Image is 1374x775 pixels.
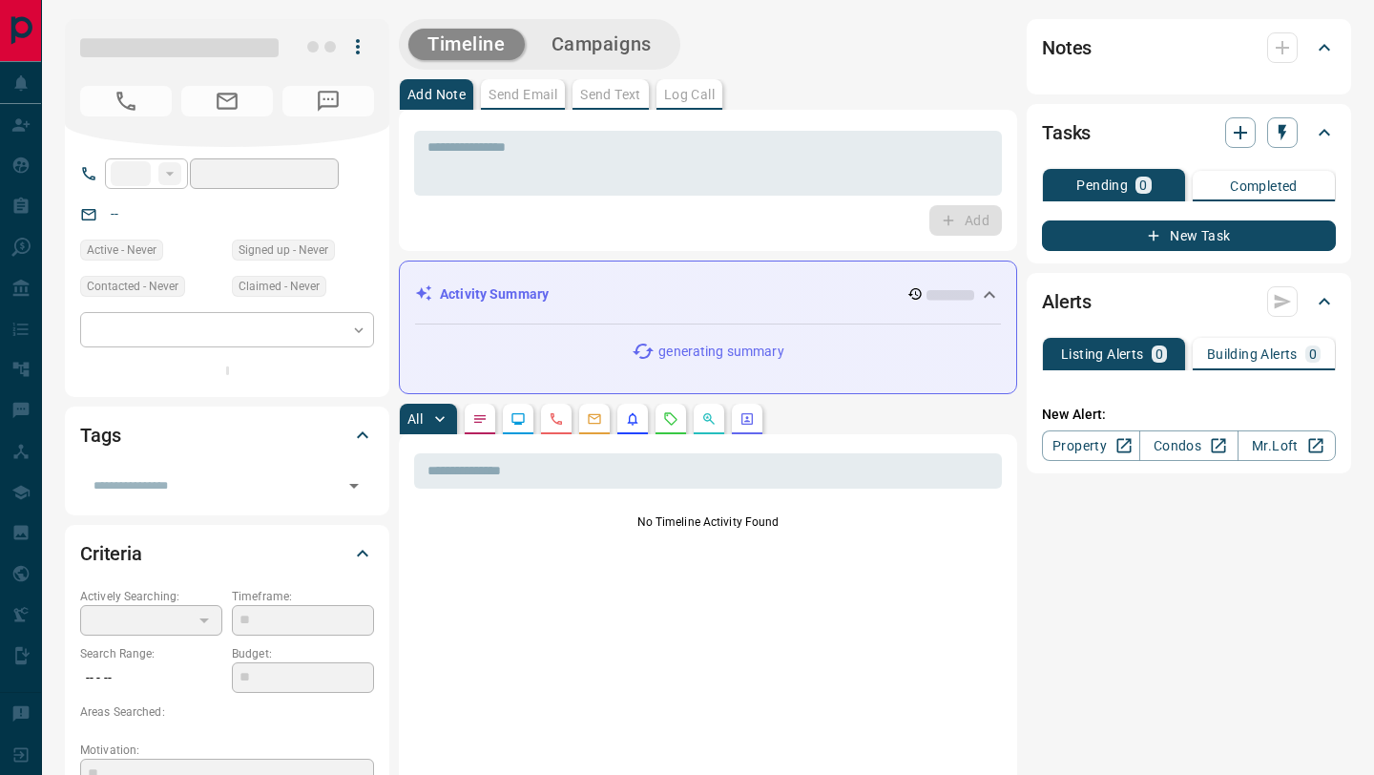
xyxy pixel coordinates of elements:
[232,588,374,605] p: Timeframe:
[87,277,178,296] span: Contacted - Never
[510,411,526,427] svg: Lead Browsing Activity
[80,703,374,721] p: Areas Searched:
[440,284,549,304] p: Activity Summary
[587,411,602,427] svg: Emails
[625,411,640,427] svg: Listing Alerts
[1042,286,1092,317] h2: Alerts
[1155,347,1163,361] p: 0
[658,342,783,362] p: generating summary
[239,241,328,260] span: Signed up - Never
[1042,405,1336,425] p: New Alert:
[80,412,374,458] div: Tags
[1042,279,1336,325] div: Alerts
[80,588,222,605] p: Actively Searching:
[239,277,320,296] span: Claimed - Never
[472,411,488,427] svg: Notes
[407,88,466,101] p: Add Note
[1139,430,1238,461] a: Condos
[1139,178,1147,192] p: 0
[80,86,172,116] span: No Number
[701,411,717,427] svg: Opportunities
[87,241,156,260] span: Active - Never
[1042,110,1336,156] div: Tasks
[739,411,755,427] svg: Agent Actions
[1230,179,1298,193] p: Completed
[1238,430,1336,461] a: Mr.Loft
[1042,117,1091,148] h2: Tasks
[1042,25,1336,71] div: Notes
[341,472,367,499] button: Open
[80,742,374,759] p: Motivation:
[111,206,118,221] a: --
[1076,178,1128,192] p: Pending
[80,420,120,450] h2: Tags
[80,531,374,576] div: Criteria
[549,411,564,427] svg: Calls
[80,662,222,694] p: -- - --
[282,86,374,116] span: No Number
[1309,347,1317,361] p: 0
[407,412,423,426] p: All
[415,277,1001,312] div: Activity Summary
[181,86,273,116] span: No Email
[1042,220,1336,251] button: New Task
[1207,347,1298,361] p: Building Alerts
[408,29,525,60] button: Timeline
[80,645,222,662] p: Search Range:
[532,29,671,60] button: Campaigns
[1042,32,1092,63] h2: Notes
[663,411,678,427] svg: Requests
[80,538,142,569] h2: Criteria
[414,513,1002,531] p: No Timeline Activity Found
[1061,347,1144,361] p: Listing Alerts
[232,645,374,662] p: Budget:
[1042,430,1140,461] a: Property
